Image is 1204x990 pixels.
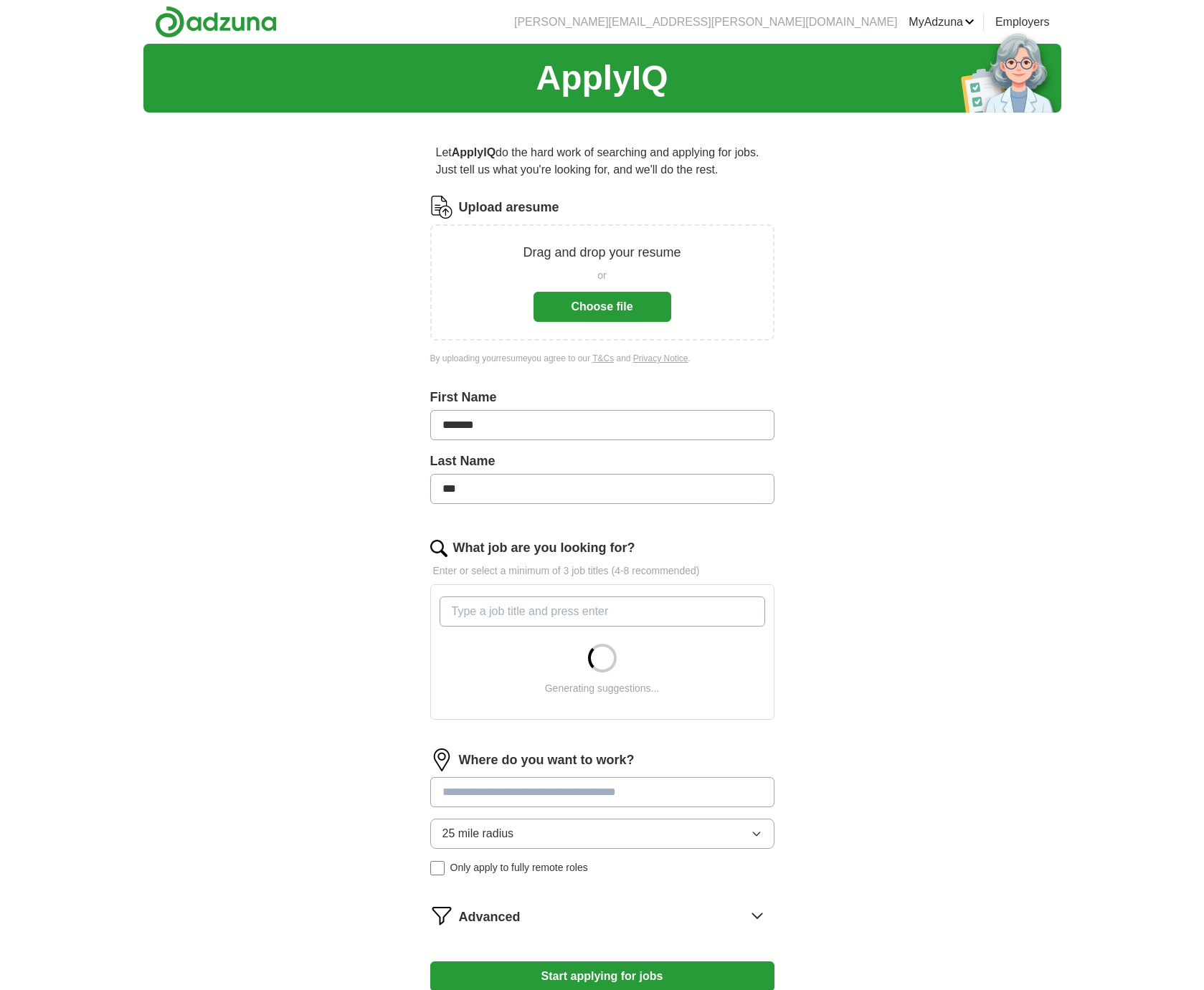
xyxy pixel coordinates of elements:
label: Where do you want to work? [459,751,635,770]
a: MyAdzuna [909,14,975,31]
label: Upload a resume [459,198,559,217]
img: Adzuna logo [155,6,277,38]
p: Drag and drop your resume [523,243,681,262]
a: Privacy Notice [633,353,688,363]
img: CV Icon [430,196,453,219]
li: [PERSON_NAME][EMAIL_ADDRESS][PERSON_NAME][DOMAIN_NAME] [514,14,897,31]
label: What job are you looking for? [453,538,635,558]
label: Last Name [430,452,774,471]
label: First Name [430,388,774,407]
button: 25 mile radius [430,819,774,849]
img: filter [430,904,453,927]
img: search.png [430,540,447,557]
p: Enter or select a minimum of 3 job titles (4-8 recommended) [430,563,774,579]
a: T&Cs [592,353,614,363]
input: Type a job title and press enter [440,596,765,627]
a: Employers [995,14,1050,31]
button: Choose file [534,292,671,322]
span: Advanced [459,908,521,927]
span: 25 mile radius [442,825,514,842]
h1: ApplyIQ [536,52,668,104]
span: or [597,268,606,283]
input: Only apply to fully remote roles [430,861,445,875]
div: By uploading your resume you agree to our and . [430,352,774,365]
strong: ApplyIQ [452,146,496,158]
div: Generating suggestions... [545,681,660,696]
p: Let do the hard work of searching and applying for jobs. Just tell us what you're looking for, an... [430,138,774,184]
img: location.png [430,748,453,771]
span: Only apply to fully remote roles [450,860,588,875]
